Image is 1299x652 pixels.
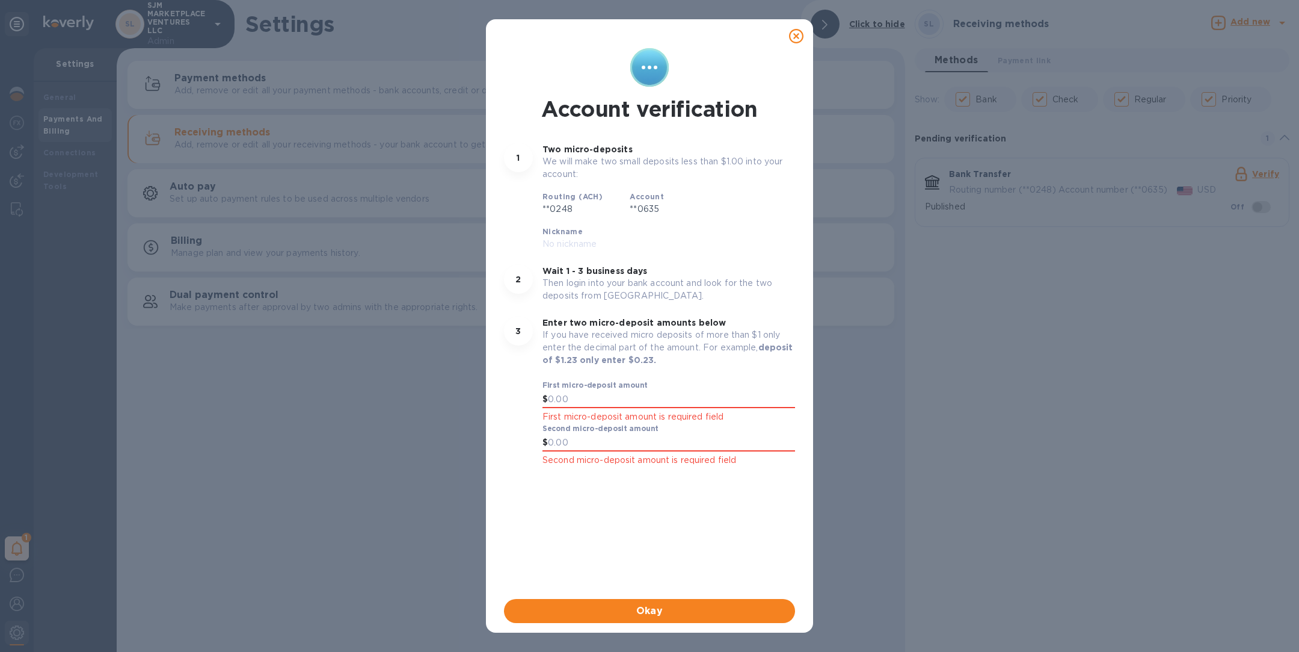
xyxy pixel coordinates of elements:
[541,96,758,122] h1: Account verification
[542,434,548,452] div: $
[542,329,795,367] p: If you have received micro deposits of more than $1 only enter the decimal part of the amount. Fo...
[504,599,795,623] button: Okay
[542,391,548,409] div: $
[542,238,637,250] p: No nickname
[542,143,795,155] p: Two micro-deposits
[542,343,793,365] b: deposit of $1.23 only enter $0.23.
[542,317,795,329] p: Enter two micro-deposit amounts below
[542,382,648,389] label: First micro-deposit amount
[542,227,583,236] b: Nickname
[542,155,795,181] p: We will make two small deposits less than $1.00 into your account:
[542,425,659,432] label: Second micro-deposit amount
[542,277,795,302] p: Then login into your bank account and look for the two deposits from [GEOGRAPHIC_DATA].
[515,273,521,285] p: 2
[517,152,520,164] p: 1
[542,410,795,424] p: First micro-deposit amount is required field
[542,265,795,277] p: Wait 1 - 3 business days
[630,192,664,201] b: Account
[542,192,603,201] b: Routing (ACH)
[515,325,521,337] p: 3
[542,453,795,467] p: Second micro-deposit amount is required field
[548,434,795,452] input: 0.00
[514,604,785,618] span: Okay
[548,391,795,409] input: 0.00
